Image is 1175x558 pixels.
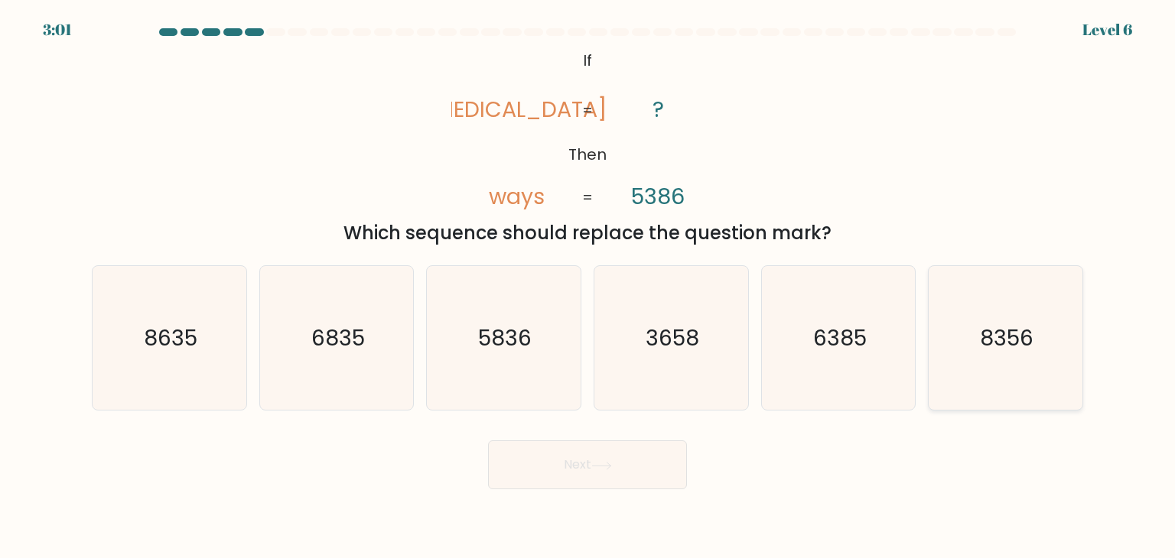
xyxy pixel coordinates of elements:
[488,440,687,489] button: Next
[427,94,607,125] tspan: [MEDICAL_DATA]
[479,323,532,353] text: 5836
[813,323,867,353] text: 6385
[980,323,1033,353] text: 8356
[101,219,1074,247] div: Which sequence should replace the question mark?
[583,50,592,71] tspan: If
[144,323,197,353] text: 8635
[646,323,699,353] text: 3658
[631,181,685,212] tspan: 5386
[311,323,365,353] text: 6835
[1082,18,1132,41] div: Level 6
[451,46,724,213] svg: @import url('[URL][DOMAIN_NAME]);
[489,181,545,212] tspan: ways
[582,99,593,121] tspan: =
[43,18,72,41] div: 3:01
[653,94,664,125] tspan: ?
[568,144,607,165] tspan: Then
[582,187,593,208] tspan: =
